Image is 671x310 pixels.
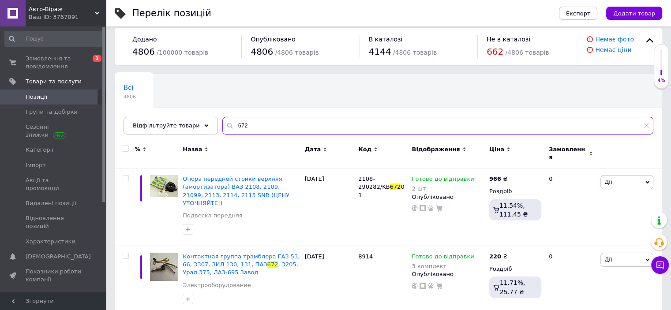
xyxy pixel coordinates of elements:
[26,123,82,139] span: Сезонні знижки
[29,13,106,21] div: Ваш ID: 3767091
[93,55,101,62] span: 1
[489,175,507,183] div: ₴
[489,146,504,153] span: Ціна
[132,36,157,43] span: Додано
[303,168,356,246] div: [DATE]
[275,49,319,56] span: / 4806 товарів
[26,161,46,169] span: Імпорт
[566,10,591,17] span: Експорт
[29,5,95,13] span: Авто-Віраж
[358,176,390,190] span: 2108-290282/KB
[487,46,503,57] span: 662
[487,36,530,43] span: Не в каталозі
[183,176,289,206] a: Опора передней стойки верхняя (амортизатора) ВАЗ 2108, 2109, 21099, 2113, 2114, 2115 SNR (ЦЕНУ УТ...
[595,36,634,43] a: Немає фото
[26,55,82,71] span: Замовлення та повідомлення
[26,238,75,246] span: Характеристики
[604,256,612,263] span: Дії
[651,256,669,274] button: Чат з покупцем
[26,291,82,306] span: Панель управління
[4,31,104,47] input: Пошук
[489,253,507,261] div: ₴
[26,146,53,154] span: Категорії
[500,279,525,295] span: 11.71%, 25.77 ₴
[489,176,501,182] b: 966
[133,122,200,129] span: Відфільтруйте товари
[150,175,178,197] img: Опора передней стойки верхняя (амортизатора) ВАЗ 2108, 2109, 21099, 2113, 2114, 2115 SNR (ЦЕНУ УТ...
[183,253,300,276] a: Контактная группа трамблера ГАЗ 53, 66, 3307, ЗИЛ 130, 131, ПАЗ672, 3205, Урал 375, ЛАЗ-695 Завод
[505,49,549,56] span: / 4806 товарів
[267,261,278,268] span: 672
[412,253,474,262] span: Готово до відправки
[613,10,655,17] span: Додати товар
[412,270,484,278] div: Опубліковано
[358,253,373,260] span: 8914
[412,146,460,153] span: Відображення
[222,117,653,134] input: Пошук по назві позиції, артикулу і пошуковим запитам
[412,193,484,201] div: Опубліковано
[132,9,211,18] div: Перелік позицій
[499,202,528,218] span: 11.54%, 111.45 ₴
[369,46,391,57] span: 4144
[157,49,208,56] span: / 100000 товарів
[183,281,251,289] a: Электрооборудование
[412,176,474,185] span: Готово до відправки
[544,168,598,246] div: 0
[135,146,140,153] span: %
[26,199,76,207] span: Видалені позиції
[390,183,401,190] span: 672
[489,265,541,273] div: Роздріб
[124,84,134,92] span: Всі
[358,146,371,153] span: Код
[150,253,178,281] img: Контактная группа трамблера ГАЗ 53, 66, 3307, ЗИЛ 130, 131, ПАЗ 672, 3205, Урал 375, ЛАЗ-695 Завод
[358,183,405,198] span: 01
[489,187,541,195] div: Роздріб
[124,93,136,100] span: 4806
[549,146,587,161] span: Замовлення
[305,146,321,153] span: Дата
[369,36,403,43] span: В каталозі
[606,7,662,20] button: Додати товар
[595,46,631,53] a: Немає ціни
[26,78,82,86] span: Товари та послуги
[251,36,296,43] span: Опубліковано
[132,46,155,57] span: 4806
[26,93,47,101] span: Позиції
[26,268,82,284] span: Показники роботи компанії
[489,253,501,260] b: 220
[654,78,668,84] div: 4%
[183,146,202,153] span: Назва
[26,176,82,192] span: Акції та промокоди
[412,263,474,269] div: 3 комплект
[26,108,78,116] span: Групи та добірки
[183,212,242,220] a: Подвеска передняя
[26,214,82,230] span: Відновлення позицій
[412,185,474,192] div: 2 шт.
[559,7,598,20] button: Експорт
[26,253,91,261] span: [DEMOGRAPHIC_DATA]
[251,46,273,57] span: 4806
[393,49,437,56] span: / 4806 товарів
[604,179,612,185] span: Дії
[183,253,300,268] span: Контактная группа трамблера ГАЗ 53, 66, 3307, ЗИЛ 130, 131, ПАЗ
